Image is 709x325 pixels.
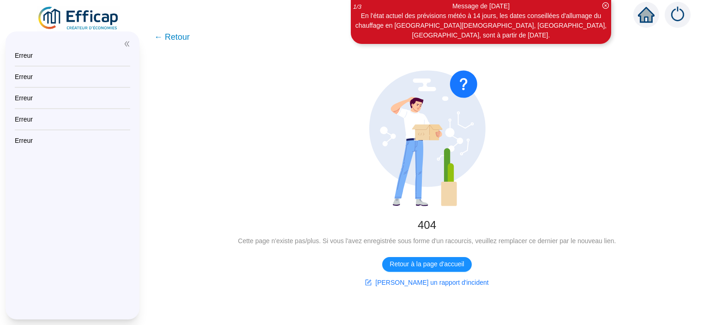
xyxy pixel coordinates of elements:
img: alerts [665,2,691,28]
span: close-circle [602,2,609,9]
span: Retour à la page d'accueil [390,259,464,269]
div: Cette page n'existe pas/plus. Si vous l'avez enregistrée sous forme d'un racourcis, veuillez remp... [160,236,694,246]
div: Erreur [15,136,130,145]
div: 404 [160,218,694,233]
div: Erreur [15,115,130,124]
span: [PERSON_NAME] un rapport d'incident [375,278,488,288]
span: home [638,6,655,23]
button: Retour à la page d'accueil [382,257,471,272]
div: Erreur [15,72,130,81]
div: Erreur [15,51,130,60]
button: [PERSON_NAME] un rapport d'incident [358,276,496,290]
span: ← Retour [154,31,190,43]
i: 1 / 3 [353,3,361,10]
span: form [365,279,372,286]
span: double-left [124,41,130,47]
div: En l'état actuel des prévisions météo à 14 jours, les dates conseillées d'allumage du chauffage e... [352,11,610,40]
div: Message de [DATE] [352,1,610,11]
div: Erreur [15,93,130,103]
img: efficap energie logo [37,6,120,31]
